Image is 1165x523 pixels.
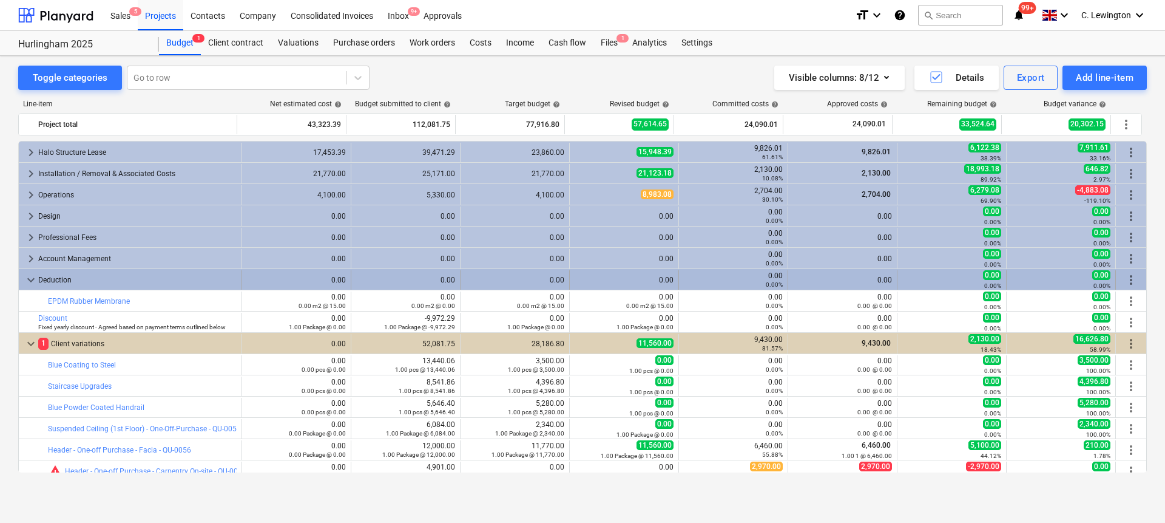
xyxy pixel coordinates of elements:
div: 21,770.00 [465,169,564,178]
div: Design [38,207,237,226]
div: Files [593,31,625,55]
div: 0.00 [465,212,564,220]
div: 0.00 [247,399,346,416]
div: 25,171.00 [356,169,455,178]
button: Visible columns:8/12 [774,66,905,90]
div: 0.00 [575,212,674,220]
div: 0.00 [465,293,564,310]
a: Cash flow [541,31,593,55]
div: 0.00 [793,293,892,310]
div: 0.00 [247,420,346,437]
small: 1.00 pcs @ 5,280.00 [508,409,564,415]
small: 1.00 pcs @ 0.00 [629,367,674,374]
div: 2,340.00 [465,420,564,437]
span: 1 [38,338,49,349]
div: Budget [159,31,201,55]
div: 9,430.00 [684,335,783,352]
small: 0.00% [1093,261,1110,268]
small: 1.00 pcs @ 5,646.40 [399,409,455,415]
small: 0.00% [1093,219,1110,225]
div: 0.00 [575,293,674,310]
span: More actions [1124,315,1138,330]
span: 0.00 [983,377,1001,386]
small: 1.00 pcs @ 0.00 [629,410,674,417]
span: 7,911.61 [1078,143,1110,152]
div: 21,770.00 [247,169,346,178]
small: 2.97% [1093,176,1110,183]
small: 0.00% [1093,304,1110,310]
a: Valuations [271,31,326,55]
span: help [1096,101,1106,108]
span: More actions [1124,464,1138,479]
span: 0.00 [983,207,1001,216]
div: Project total [38,115,232,134]
div: 0.00 [793,378,892,395]
span: help [878,101,888,108]
div: Analytics [625,31,674,55]
div: Deduction [38,270,237,290]
span: More actions [1124,166,1138,181]
span: 33,524.64 [959,118,996,130]
button: Toggle categories [18,66,122,90]
small: 0.00 @ 0.00 [857,324,892,330]
div: 0.00 [465,314,564,331]
button: Export [1004,66,1058,90]
a: Blue Coating to Steel [48,361,116,369]
span: 9+ [408,7,420,16]
small: 1.00 Package @ 0.00 [289,324,346,330]
div: 0.00 [684,357,783,374]
i: format_size [855,8,870,22]
small: 89.92% [981,176,1001,183]
small: 0.00 @ 0.00 [857,303,892,309]
small: 0.00 m2 @ 15.00 [626,303,674,309]
span: More actions [1124,358,1138,372]
span: 0.00 [983,355,1001,365]
span: 6,279.08 [968,185,1001,195]
span: 0.00 [655,419,674,429]
span: More actions [1124,251,1138,266]
small: 0.00% [766,324,783,330]
div: 0.00 [247,357,346,374]
div: 0.00 [793,357,892,374]
span: help [769,101,778,108]
div: 0.00 [247,233,346,242]
small: 0.00% [766,260,783,267]
a: Discount [38,314,67,323]
div: 0.00 [465,276,564,284]
a: Income [499,31,541,55]
span: More actions [1119,117,1133,132]
small: 0.00 pcs @ 0.00 [302,409,346,415]
div: 5,646.40 [356,399,455,416]
span: keyboard_arrow_right [24,209,38,224]
small: 0.00% [984,240,1001,247]
div: 0.00 [793,255,892,263]
div: 0.00 [684,272,783,289]
small: 0.00% [984,389,1001,395]
div: 0.00 [684,314,783,331]
div: 0.00 [247,276,346,284]
small: 30.10% [762,196,783,203]
button: Details [914,66,999,90]
span: 0.00 [983,270,1001,280]
a: Blue Powder Coated Handrail [48,403,144,412]
span: 4,396.80 [1078,377,1110,386]
span: keyboard_arrow_right [24,188,38,202]
i: keyboard_arrow_down [870,8,884,22]
div: 2,130.00 [684,165,783,182]
div: 0.00 [575,255,674,263]
div: Client variations [38,334,237,354]
small: 0.00% [984,282,1001,289]
span: 2,130.00 [968,334,1001,344]
span: 9,826.01 [860,148,892,156]
span: C. Lewington [1081,10,1131,20]
a: Settings [674,31,720,55]
small: 81.57% [762,345,783,352]
i: keyboard_arrow_down [1057,8,1072,22]
span: More actions [1124,400,1138,415]
span: help [332,101,342,108]
span: 57,614.65 [632,118,669,130]
small: 0.00% [766,303,783,309]
small: 0.00% [984,325,1001,332]
span: 2,130.00 [860,169,892,177]
span: 0.00 [655,355,674,365]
